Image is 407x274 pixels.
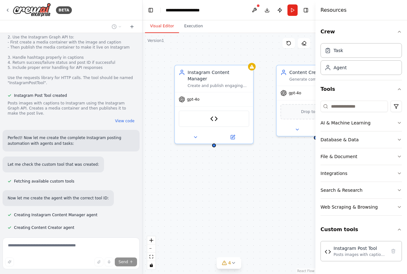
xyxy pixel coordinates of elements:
[147,236,155,244] button: zoom in
[321,199,402,215] button: Web Scraping & Browsing
[5,257,14,266] button: Improve this prompt
[8,195,109,201] p: Now let me create the agent with the correct tool ID:
[321,6,347,14] h4: Resources
[334,47,343,54] div: Task
[389,247,398,256] button: Delete tool
[145,20,179,33] button: Visual Editor
[321,170,347,177] div: Integrations
[301,109,331,115] span: Drop tools here
[8,101,135,116] div: Posts images with captions to Instagram using the Instagram Graph API. Creates a media container ...
[56,6,72,14] div: BETA
[8,135,135,146] p: Perfect! Now let me create the complete Instagram posting automation with agents and tasks:
[14,225,74,230] span: Creating Content Creator agent
[321,148,402,165] button: File & Document
[334,64,347,71] div: Agent
[321,153,357,160] div: File & Document
[321,137,359,143] div: Database & Data
[14,93,67,98] span: Instagram Post Tool created
[321,120,370,126] div: AI & Machine Learning
[146,6,155,15] button: Hide left sidebar
[334,245,386,251] div: Instagram Post Tool
[147,236,155,269] div: React Flow controls
[166,7,223,13] nav: breadcrumb
[147,244,155,253] button: zoom out
[8,162,99,167] p: Let me check the custom tool that was created:
[289,69,351,76] div: Content Creator
[119,259,128,264] span: Send
[14,212,97,217] span: Creating Instagram Content Manager agent
[228,260,231,266] span: 4
[301,6,310,15] button: Hide right sidebar
[115,257,137,266] button: Send
[297,269,314,273] a: React Flow attribution
[115,118,135,124] button: View code
[14,179,74,184] span: Fetching available custom tools
[13,3,51,17] img: Logo
[321,165,402,182] button: Integrations
[174,65,254,144] div: Instagram Content ManagerCreate and publish engaging Instagram posts with images and captions, ma...
[210,115,218,123] img: Instagram Post Tool
[217,257,241,269] button: 4
[188,69,249,82] div: Instagram Content Manager
[321,182,402,198] button: Search & Research
[321,204,378,210] div: Web Scraping & Browsing
[147,261,155,269] button: toggle interactivity
[289,77,351,82] div: Generate compelling Instagram captions with strategic hashtags and engaging copy that aligns with...
[321,221,402,238] button: Custom tools
[127,23,137,30] button: Start a new chat
[179,20,208,33] button: Execution
[147,253,155,261] button: fit view
[321,41,402,80] div: Crew
[289,90,301,96] span: gpt-4o
[215,133,251,141] button: Open in side panel
[334,252,386,257] div: Posts images with captions to Instagram using the Instagram Graph API. Creates a media container ...
[148,38,164,43] div: Version 1
[276,65,355,137] div: Content CreatorGenerate compelling Instagram captions with strategic hashtags and engaging copy t...
[321,131,402,148] button: Database & Data
[105,257,114,266] button: Click to speak your automation idea
[187,97,199,102] span: gpt-4o
[94,257,103,266] button: Upload files
[325,249,331,255] img: Instagram Post Tool
[321,23,402,41] button: Crew
[321,98,402,221] div: Tools
[321,115,402,131] button: AI & Machine Learning
[109,23,124,30] button: Switch to previous chat
[321,187,362,193] div: Search & Research
[188,83,249,88] div: Create and publish engaging Instagram posts with images and captions, managing the complete posti...
[321,80,402,98] button: Tools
